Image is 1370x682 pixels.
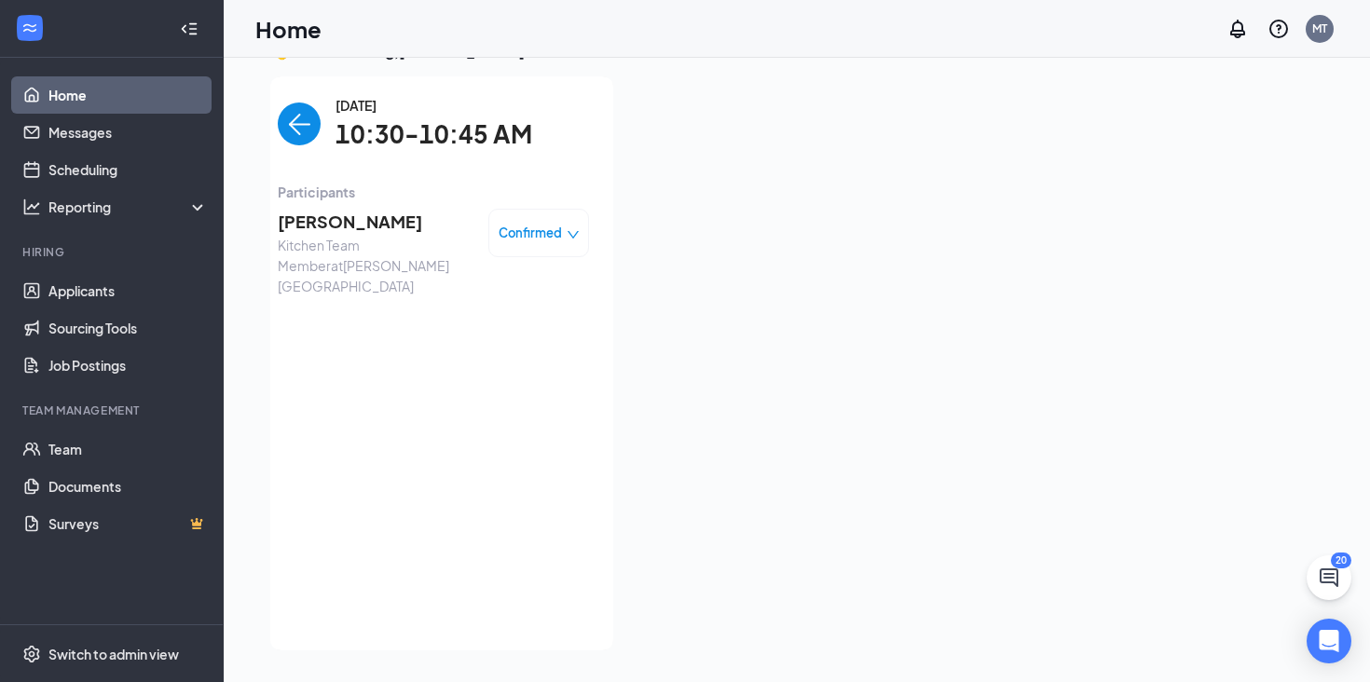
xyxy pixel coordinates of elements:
[1331,552,1351,568] div: 20
[278,102,321,145] button: back-button
[48,430,208,468] a: Team
[48,198,209,216] div: Reporting
[278,235,473,296] span: Kitchen Team Member at [PERSON_NAME][GEOGRAPHIC_DATA]
[48,468,208,505] a: Documents
[22,402,204,418] div: Team Management
[22,198,41,216] svg: Analysis
[48,645,179,663] div: Switch to admin view
[48,272,208,309] a: Applicants
[1307,619,1351,663] div: Open Intercom Messenger
[336,116,532,154] span: 10:30-10:45 AM
[1318,566,1340,589] svg: ChatActive
[567,228,580,241] span: down
[1307,555,1351,600] button: ChatActive
[48,505,208,542] a: SurveysCrown
[278,182,589,202] span: Participants
[1312,20,1327,36] div: MT
[48,114,208,151] a: Messages
[21,19,39,37] svg: WorkstreamLogo
[336,95,532,116] span: [DATE]
[48,309,208,347] a: Sourcing Tools
[48,151,208,188] a: Scheduling
[22,645,41,663] svg: Settings
[1226,18,1249,40] svg: Notifications
[255,13,322,45] h1: Home
[22,244,204,260] div: Hiring
[1267,18,1290,40] svg: QuestionInfo
[48,347,208,384] a: Job Postings
[499,224,562,242] span: Confirmed
[180,20,199,38] svg: Collapse
[278,209,473,235] span: [PERSON_NAME]
[48,76,208,114] a: Home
